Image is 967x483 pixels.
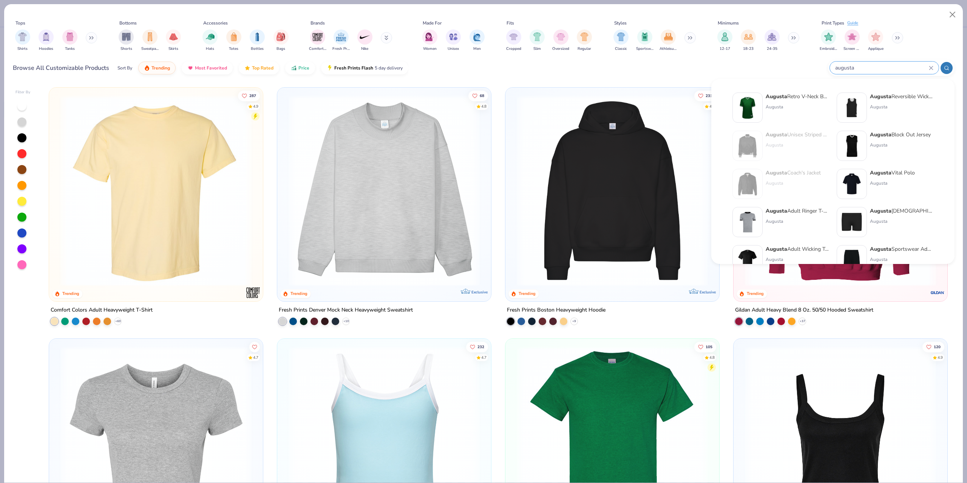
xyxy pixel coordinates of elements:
[244,65,250,71] img: TopRated.gif
[870,169,891,176] strong: Augusta
[15,29,30,52] div: filter for Shirts
[309,29,326,52] div: filter for Comfort Colors
[327,65,333,71] img: flash.gif
[766,256,829,263] div: Augusta
[477,345,484,349] span: 232
[285,62,315,74] button: Price
[533,46,541,52] span: Slim
[309,46,326,52] span: Comfort Colors
[580,32,589,41] img: Regular Image
[578,46,591,52] span: Regular
[711,95,910,286] img: d4a37e75-5f2b-4aef-9a6e-23330c63bbc0
[309,29,326,52] button: filter button
[250,29,265,52] div: filter for Bottles
[15,20,25,26] div: Tops
[466,341,488,352] button: Like
[509,32,518,41] img: Cropped Image
[870,256,933,263] div: Augusta
[273,29,289,52] div: filter for Bags
[870,93,891,100] strong: Augusta
[332,29,350,52] div: filter for Fresh Prints
[834,63,929,72] input: Try "T-Shirt"
[15,29,30,52] button: filter button
[252,65,273,71] span: Top Rated
[332,29,350,52] button: filter button
[709,355,715,360] div: 4.8
[229,46,238,52] span: Totes
[146,32,154,41] img: Sweatpants Image
[251,46,264,52] span: Bottles
[636,29,653,52] div: filter for Sportswear
[332,46,350,52] span: Fresh Prints
[552,29,569,52] button: filter button
[824,32,833,41] img: Embroidery Image
[820,46,837,52] span: Embroidery
[870,218,933,225] div: Augusta
[840,210,864,234] img: f0a6307d-f6c6-46b4-8c83-6e60f4b9bc9d
[18,32,27,41] img: Shirts Image
[187,65,193,71] img: most_fav.gif
[277,46,285,52] span: Bags
[766,207,787,214] strong: Augusta
[359,31,371,43] img: Nike Image
[870,93,933,100] div: Reversible Wicking Tank
[736,96,759,119] img: bd841bdf-fb10-4456-86b0-19c9ad855866
[357,29,372,52] div: filter for Nike
[822,20,844,26] div: Print Types
[636,46,653,52] span: Sportswear
[577,29,592,52] div: filter for Regular
[238,90,260,101] button: Like
[151,65,170,71] span: Trending
[847,20,858,26] div: Guide
[766,180,821,187] div: Augusta
[422,29,437,52] button: filter button
[660,29,677,52] div: filter for Athleisure
[448,46,459,52] span: Unisex
[766,142,829,148] div: Augusta
[717,29,732,52] button: filter button
[335,31,347,43] img: Fresh Prints Image
[709,103,715,109] div: 4.8
[468,90,488,101] button: Like
[119,29,134,52] div: filter for Shorts
[736,210,759,234] img: ddf1d9f5-841b-4e9b-9b31-325a8031f991
[765,29,780,52] button: filter button
[720,46,730,52] span: 12-17
[206,32,215,41] img: Hats Image
[766,169,821,177] div: Coach's Jacket
[868,29,884,52] button: filter button
[470,29,485,52] div: filter for Men
[533,32,541,41] img: Slim Image
[922,341,944,352] button: Like
[766,245,829,253] div: Adult Wicking T-Shirt
[870,131,931,139] div: Block Out Jersey
[741,29,756,52] button: filter button
[361,46,368,52] span: Nike
[717,29,732,52] div: filter for 12-17
[843,29,861,52] div: filter for Screen Print
[641,32,649,41] img: Sportswear Image
[230,32,238,41] img: Totes Image
[481,355,487,360] div: 4.7
[868,46,884,52] span: Applique
[483,95,682,286] img: a90f7c54-8796-4cb2-9d6e-4e9644cfe0fe
[166,29,181,52] div: filter for Skirts
[870,245,933,253] div: Sportswear Adult Octane Short
[840,134,864,157] img: e86c928a-dc4f-4a50-b882-2b3473525440
[513,95,712,286] img: 91acfc32-fd48-4d6b-bdad-a4c1a30ac3fc
[843,29,861,52] button: filter button
[226,29,241,52] button: filter button
[617,32,626,41] img: Classic Image
[449,32,458,41] img: Unisex Image
[51,306,153,315] div: Comfort Colors Adult Heavyweight T-Shirt
[767,46,777,52] span: 24-35
[870,131,891,138] strong: Augusta
[506,29,521,52] button: filter button
[799,319,805,324] span: + 37
[870,207,933,215] div: [DEMOGRAPHIC_DATA] Dare Shorts
[938,355,943,360] div: 4.9
[636,29,653,52] button: filter button
[934,345,941,349] span: 120
[843,46,861,52] span: Screen Print
[572,319,576,324] span: + 9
